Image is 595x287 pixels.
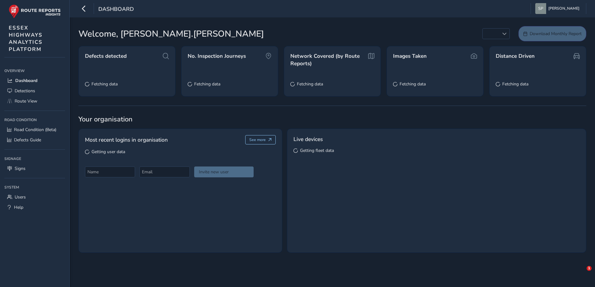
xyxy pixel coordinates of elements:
[502,81,528,87] span: Fetching data
[188,52,246,60] span: No. Inspection Journeys
[548,3,579,14] span: [PERSON_NAME]
[9,24,43,53] span: ESSEX HIGHWAYS ANALYTICS PLATFORM
[78,27,264,40] span: Welcome, [PERSON_NAME].[PERSON_NAME]
[4,75,65,86] a: Dashboard
[4,202,65,212] a: Help
[15,78,37,84] span: Dashboard
[4,125,65,135] a: Road Condition (Beta)
[4,115,65,125] div: Road Condition
[194,81,220,87] span: Fetching data
[98,5,134,14] span: Dashboard
[4,86,65,96] a: Detections
[535,3,582,14] button: [PERSON_NAME]
[245,135,276,144] button: See more
[14,204,23,210] span: Help
[574,266,589,281] iframe: Intercom live chat
[91,81,118,87] span: Fetching data
[15,88,35,94] span: Detections
[85,52,127,60] span: Defects detected
[587,266,592,271] span: 1
[15,166,26,171] span: Signs
[4,183,65,192] div: System
[15,98,37,104] span: Route View
[4,192,65,202] a: Users
[393,52,427,60] span: Images Taken
[300,148,334,153] span: Getting fleet data
[9,4,61,18] img: rr logo
[15,194,26,200] span: Users
[78,115,586,124] span: Your organisation
[297,81,323,87] span: Fetching data
[91,149,125,155] span: Getting user data
[4,66,65,75] div: Overview
[293,135,323,143] span: Live devices
[14,127,56,133] span: Road Condition (Beta)
[4,96,65,106] a: Route View
[14,137,41,143] span: Defects Guide
[290,52,366,67] span: Network Covered (by Route Reports)
[4,135,65,145] a: Defects Guide
[139,166,190,177] input: Email
[249,137,266,142] span: See more
[4,163,65,174] a: Signs
[400,81,426,87] span: Fetching data
[4,154,65,163] div: Signage
[496,52,535,60] span: Distance Driven
[535,3,546,14] img: diamond-layout
[85,136,168,144] span: Most recent logins in organisation
[85,166,135,177] input: Name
